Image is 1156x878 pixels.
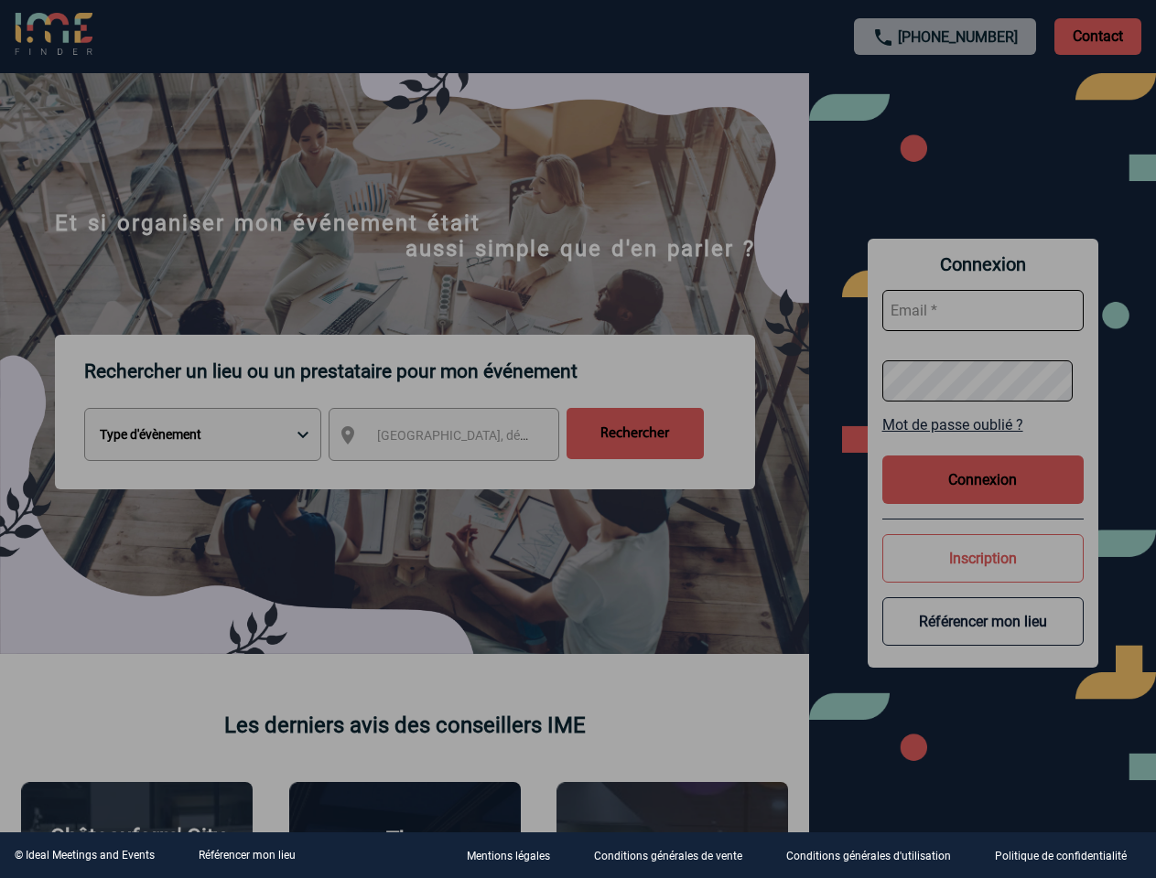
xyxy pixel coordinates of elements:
[594,851,742,863] p: Conditions générales de vente
[579,847,772,864] a: Conditions générales de vente
[786,851,951,863] p: Conditions générales d'utilisation
[995,851,1127,863] p: Politique de confidentialité
[452,847,579,864] a: Mentions légales
[980,847,1156,864] a: Politique de confidentialité
[772,847,980,864] a: Conditions générales d'utilisation
[467,851,550,863] p: Mentions légales
[15,849,155,862] div: © Ideal Meetings and Events
[199,849,296,862] a: Référencer mon lieu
